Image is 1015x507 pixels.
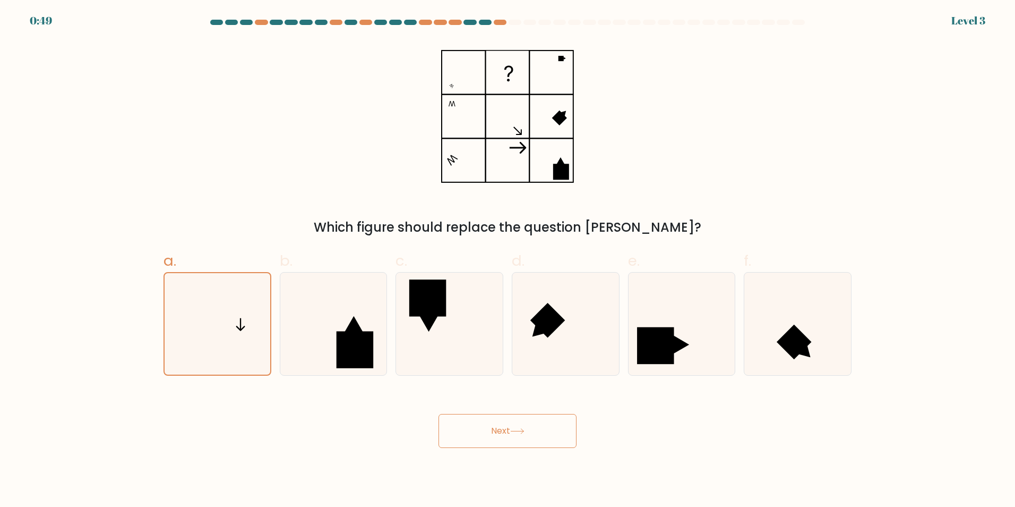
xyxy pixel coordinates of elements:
[512,250,524,271] span: d.
[164,250,176,271] span: a.
[30,13,52,29] div: 0:49
[744,250,751,271] span: f.
[628,250,640,271] span: e.
[170,218,845,237] div: Which figure should replace the question [PERSON_NAME]?
[395,250,407,271] span: c.
[438,414,577,448] button: Next
[951,13,985,29] div: Level 3
[280,250,293,271] span: b.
